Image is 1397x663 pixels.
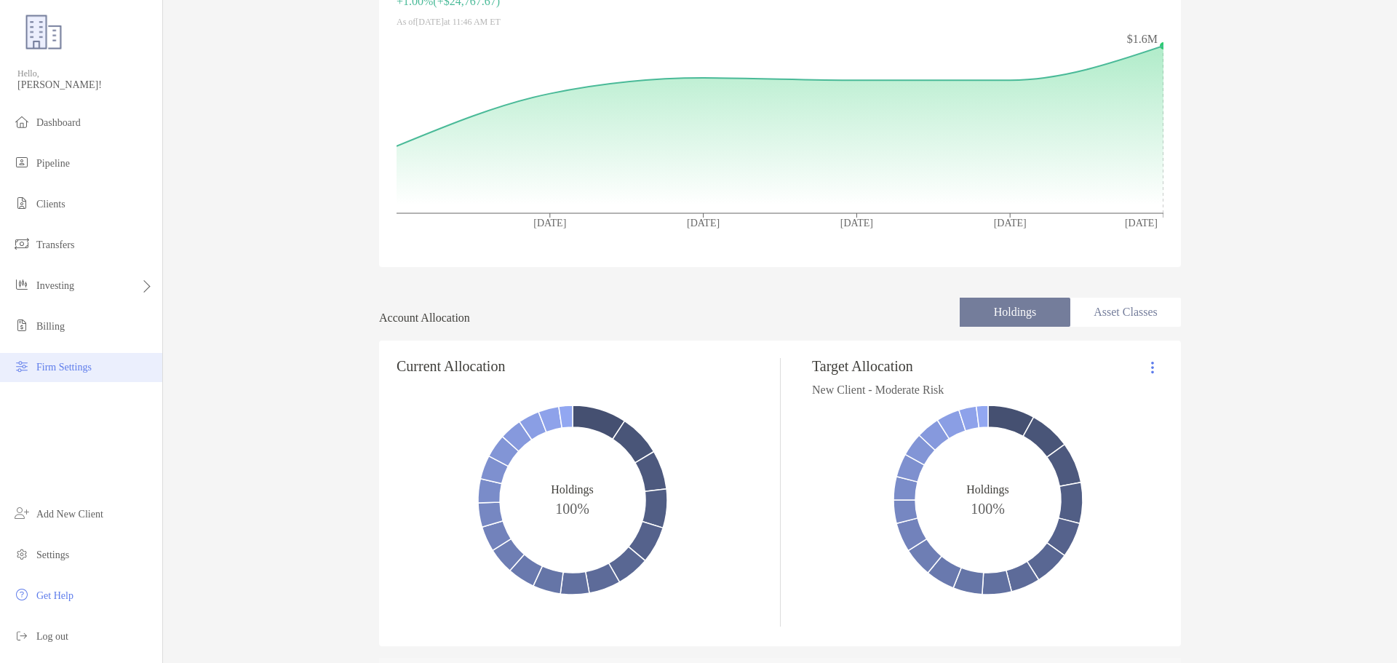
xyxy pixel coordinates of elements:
[379,311,470,325] h4: Account Allocation
[13,154,31,171] img: pipeline icon
[1125,218,1158,229] tspan: [DATE]
[13,504,31,522] img: add_new_client icon
[840,218,873,229] tspan: [DATE]
[36,117,81,128] span: Dashboard
[36,631,68,642] span: Log out
[13,545,31,563] img: settings icon
[555,496,589,517] span: 100%
[13,276,31,293] img: investing icon
[36,509,103,520] span: Add New Client
[551,483,594,496] span: Holdings
[960,298,1070,327] li: Holdings
[36,239,74,250] span: Transfers
[13,235,31,253] img: transfers icon
[966,483,1009,496] span: Holdings
[36,549,69,560] span: Settings
[36,590,73,601] span: Get Help
[13,113,31,130] img: dashboard icon
[397,13,780,31] p: As of [DATE] at 11:46 AM ET
[13,194,31,212] img: clients icon
[36,321,65,332] span: Billing
[971,496,1005,517] span: 100%
[1151,361,1154,374] img: Icon List Menu
[687,218,720,229] tspan: [DATE]
[17,6,70,58] img: Zoe Logo
[13,357,31,375] img: firm-settings icon
[13,586,31,603] img: get-help icon
[397,358,505,375] h4: Current Allocation
[36,199,65,210] span: Clients
[36,158,70,169] span: Pipeline
[36,280,74,291] span: Investing
[1070,298,1181,327] li: Asset Classes
[36,362,92,373] span: Firm Settings
[1127,33,1158,45] tspan: $1.6M
[13,627,31,644] img: logout icon
[17,79,154,91] span: [PERSON_NAME]!
[13,317,31,334] img: billing icon
[812,358,944,375] h4: Target Allocation
[533,218,566,229] tspan: [DATE]
[994,218,1027,229] tspan: [DATE]
[812,381,944,399] p: New Client - Moderate Risk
